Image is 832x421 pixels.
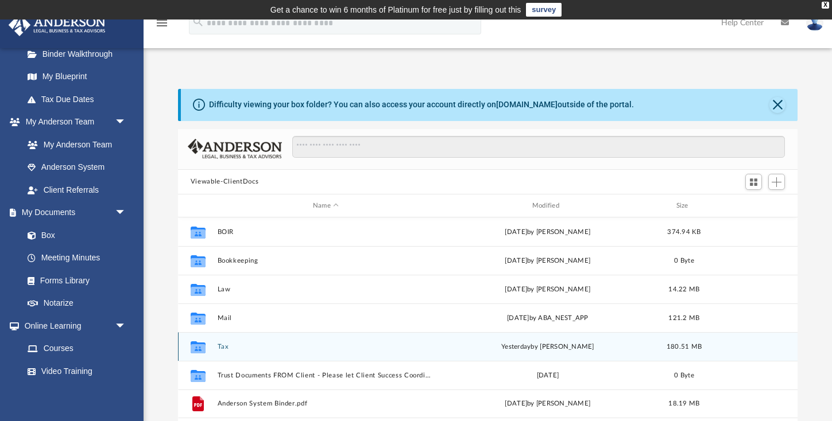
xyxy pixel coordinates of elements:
div: by [PERSON_NAME] [439,342,656,352]
div: close [822,2,829,9]
a: Tax Due Dates [16,88,144,111]
img: Anderson Advisors Platinum Portal [5,14,109,36]
a: Resources [16,383,138,406]
span: 18.19 MB [668,401,699,407]
span: yesterday [501,344,531,350]
button: Add [768,174,785,190]
a: Forms Library [16,269,132,292]
button: Bookkeeping [217,257,434,264]
a: Courses [16,337,138,360]
div: Get a chance to win 6 months of Platinum for free just by filling out this [270,3,521,17]
a: menu [155,22,169,30]
a: Video Training [16,360,132,383]
button: BOIR [217,228,434,236]
div: [DATE] by [PERSON_NAME] [439,399,656,410]
div: Name [216,201,434,211]
a: survey [526,3,562,17]
span: 374.94 KB [667,229,701,235]
span: arrow_drop_down [115,111,138,134]
div: Modified [439,201,656,211]
div: [DATE] by [PERSON_NAME] [439,284,656,295]
input: Search files and folders [292,136,785,158]
button: Law [217,286,434,293]
i: search [192,15,204,28]
img: User Pic [806,14,823,31]
button: Viewable-ClientDocs [191,177,258,187]
button: Tax [217,343,434,350]
a: Anderson System [16,156,138,179]
a: Binder Walkthrough [16,42,144,65]
button: Close [769,97,785,113]
a: Online Learningarrow_drop_down [8,314,138,337]
span: arrow_drop_down [115,314,138,338]
a: Client Referrals [16,178,138,201]
a: My Blueprint [16,65,138,88]
a: [DOMAIN_NAME] [496,100,558,109]
span: 14.22 MB [668,286,699,293]
i: menu [155,16,169,30]
div: [DATE] by [PERSON_NAME] [439,227,656,237]
div: [DATE] [439,371,656,381]
span: arrow_drop_down [115,201,138,225]
a: My Anderson Team [16,133,132,156]
div: [DATE] by ABA_NEST_APP [439,313,656,323]
a: Meeting Minutes [16,247,138,270]
span: 0 Byte [674,258,694,264]
div: Size [661,201,707,211]
a: My Documentsarrow_drop_down [8,201,138,224]
a: My Anderson Teamarrow_drop_down [8,111,138,134]
div: [DATE] by [PERSON_NAME] [439,256,656,266]
button: Trust Documents FROM Client - Please let Client Success Coordinator Aware When You Have Uploaded ... [217,372,434,379]
div: Difficulty viewing your box folder? You can also access your account directly on outside of the p... [209,99,634,111]
button: Switch to Grid View [745,174,763,190]
span: 180.51 MB [667,344,702,350]
button: Mail [217,314,434,322]
div: id [183,201,212,211]
span: 0 Byte [674,372,694,379]
a: Notarize [16,292,138,315]
div: id [712,201,792,211]
button: Anderson System Binder.pdf [217,400,434,408]
a: Box [16,224,132,247]
span: 121.2 MB [668,315,699,321]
